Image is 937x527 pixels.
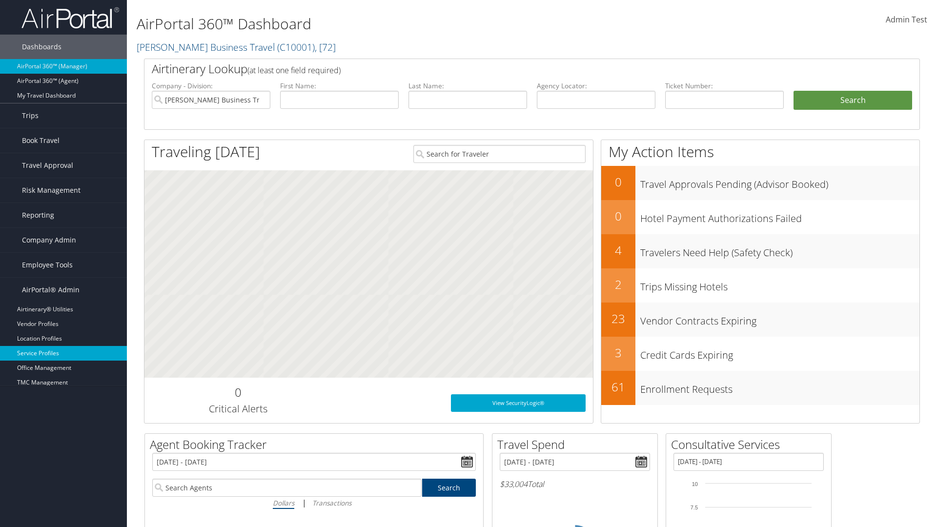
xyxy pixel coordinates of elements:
h2: Agent Booking Tracker [150,436,483,453]
h2: 4 [601,242,635,259]
input: Search Agents [152,479,422,497]
a: 61Enrollment Requests [601,371,919,405]
h2: Travel Spend [497,436,657,453]
h2: 2 [601,276,635,293]
h2: 0 [601,208,635,224]
h2: Consultative Services [671,436,831,453]
span: Dashboards [22,35,61,59]
label: Company - Division: [152,81,270,91]
h2: 0 [152,384,324,401]
span: Trips [22,103,39,128]
span: $33,004 [500,479,528,489]
span: Travel Approval [22,153,73,178]
label: Ticket Number: [665,81,784,91]
button: Search [794,91,912,110]
h2: 23 [601,310,635,327]
span: AirPortal® Admin [22,278,80,302]
a: 0Travel Approvals Pending (Advisor Booked) [601,166,919,200]
h3: Hotel Payment Authorizations Failed [640,207,919,225]
label: Agency Locator: [537,81,655,91]
span: Book Travel [22,128,60,153]
tspan: 7.5 [691,505,698,510]
span: , [ 72 ] [315,41,336,54]
a: Search [422,479,476,497]
h3: Credit Cards Expiring [640,344,919,362]
i: Dollars [273,498,294,507]
h3: Travelers Need Help (Safety Check) [640,241,919,260]
a: 4Travelers Need Help (Safety Check) [601,234,919,268]
h3: Enrollment Requests [640,378,919,396]
a: View SecurityLogic® [451,394,586,412]
img: airportal-logo.png [21,6,119,29]
h1: Traveling [DATE] [152,142,260,162]
span: (at least one field required) [247,65,341,76]
a: 23Vendor Contracts Expiring [601,303,919,337]
h1: My Action Items [601,142,919,162]
h3: Vendor Contracts Expiring [640,309,919,328]
span: Employee Tools [22,253,73,277]
i: Transactions [312,498,351,507]
span: ( C10001 ) [277,41,315,54]
h3: Trips Missing Hotels [640,275,919,294]
span: Company Admin [22,228,76,252]
span: Admin Test [886,14,927,25]
a: [PERSON_NAME] Business Travel [137,41,336,54]
h6: Total [500,479,650,489]
h2: 0 [601,174,635,190]
div: | [152,497,476,509]
h2: 61 [601,379,635,395]
h1: AirPortal 360™ Dashboard [137,14,664,34]
h2: 3 [601,345,635,361]
h3: Critical Alerts [152,402,324,416]
label: Last Name: [408,81,527,91]
h3: Travel Approvals Pending (Advisor Booked) [640,173,919,191]
label: First Name: [280,81,399,91]
tspan: 10 [692,481,698,487]
input: Search for Traveler [413,145,586,163]
span: Risk Management [22,178,81,203]
a: 3Credit Cards Expiring [601,337,919,371]
a: 2Trips Missing Hotels [601,268,919,303]
h2: Airtinerary Lookup [152,61,848,77]
a: Admin Test [886,5,927,35]
a: 0Hotel Payment Authorizations Failed [601,200,919,234]
span: Reporting [22,203,54,227]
